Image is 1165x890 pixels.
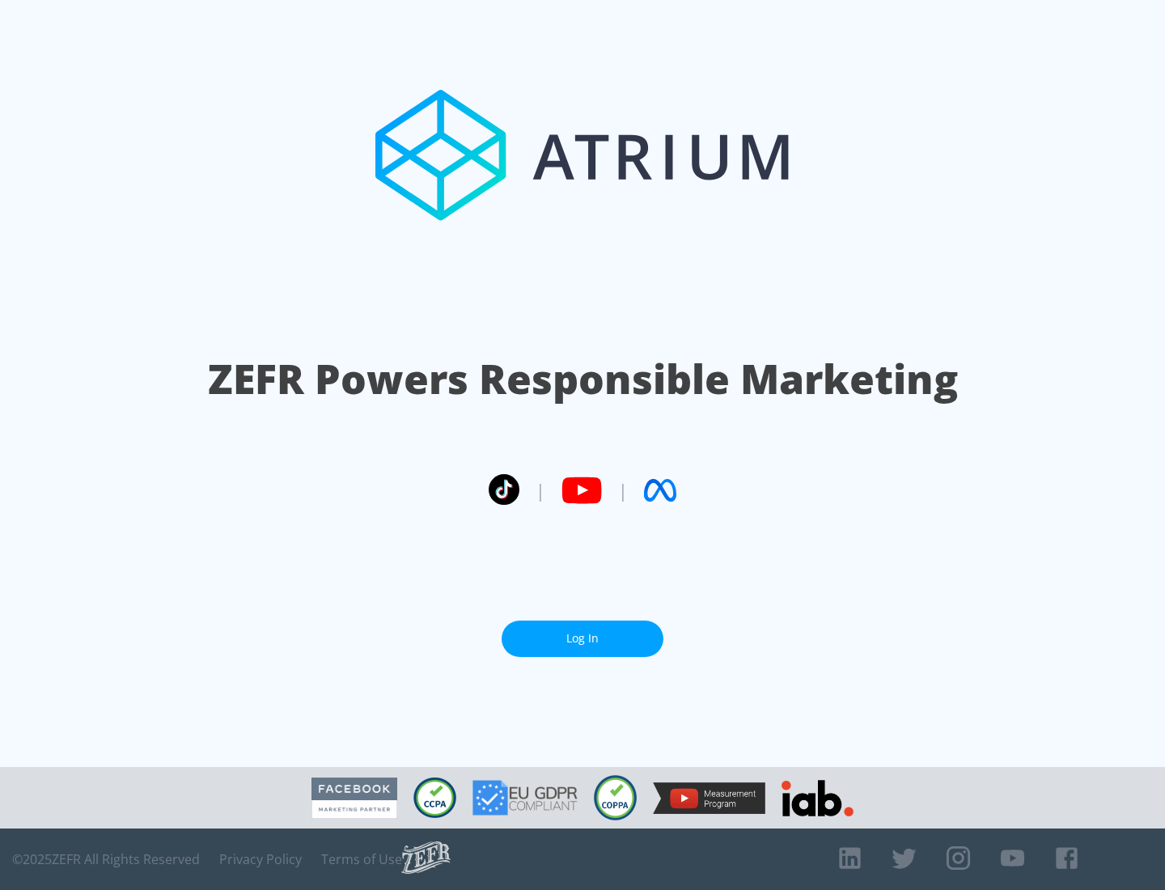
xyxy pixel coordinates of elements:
span: | [618,478,628,502]
img: Facebook Marketing Partner [311,778,397,819]
a: Privacy Policy [219,851,302,867]
h1: ZEFR Powers Responsible Marketing [208,351,958,407]
span: © 2025 ZEFR All Rights Reserved [12,851,200,867]
a: Log In [502,621,663,657]
span: | [536,478,545,502]
img: GDPR Compliant [472,780,578,816]
img: IAB [782,780,854,816]
a: Terms of Use [321,851,402,867]
img: CCPA Compliant [413,778,456,818]
img: COPPA Compliant [594,775,637,820]
img: YouTube Measurement Program [653,782,765,814]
